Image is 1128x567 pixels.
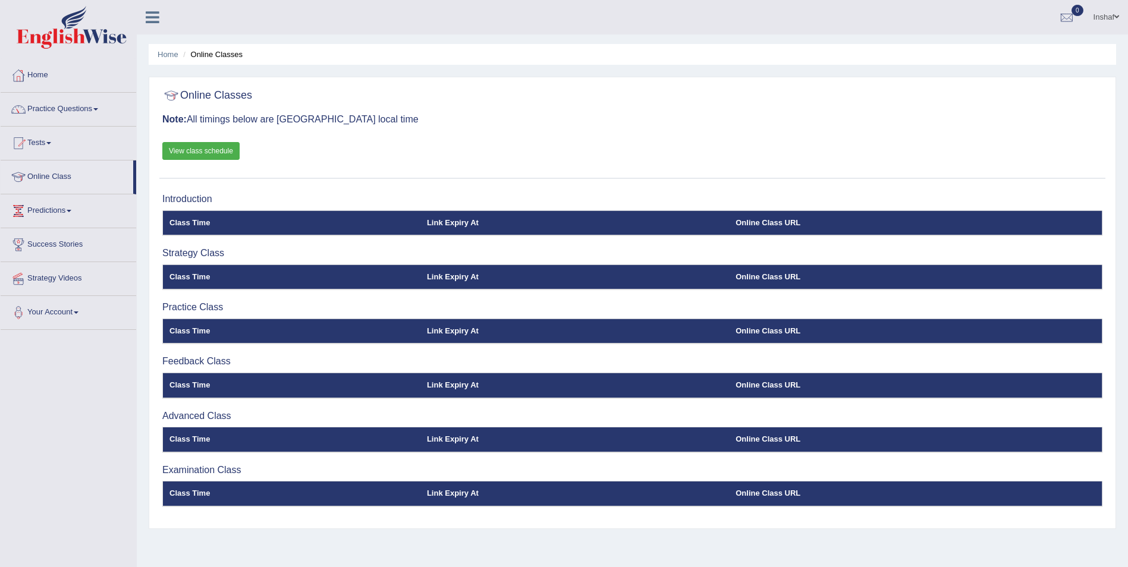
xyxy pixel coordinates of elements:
[729,481,1102,506] th: Online Class URL
[163,319,420,344] th: Class Time
[163,264,420,289] th: Class Time
[420,373,729,398] th: Link Expiry At
[1,127,136,156] a: Tests
[180,49,243,60] li: Online Classes
[729,210,1102,235] th: Online Class URL
[162,142,240,160] a: View class schedule
[420,427,729,452] th: Link Expiry At
[1,59,136,89] a: Home
[1,194,136,224] a: Predictions
[1,93,136,122] a: Practice Questions
[420,264,729,289] th: Link Expiry At
[162,248,1102,259] h3: Strategy Class
[162,87,252,105] h2: Online Classes
[729,427,1102,452] th: Online Class URL
[163,427,420,452] th: Class Time
[163,373,420,398] th: Class Time
[162,194,1102,204] h3: Introduction
[163,210,420,235] th: Class Time
[420,319,729,344] th: Link Expiry At
[162,356,1102,367] h3: Feedback Class
[162,114,1102,125] h3: All timings below are [GEOGRAPHIC_DATA] local time
[729,319,1102,344] th: Online Class URL
[162,465,1102,475] h3: Examination Class
[162,114,187,124] b: Note:
[1,296,136,326] a: Your Account
[420,210,729,235] th: Link Expiry At
[729,373,1102,398] th: Online Class URL
[1072,5,1083,16] span: 0
[163,481,420,506] th: Class Time
[162,302,1102,313] h3: Practice Class
[158,50,178,59] a: Home
[729,264,1102,289] th: Online Class URL
[420,481,729,506] th: Link Expiry At
[1,262,136,292] a: Strategy Videos
[1,160,133,190] a: Online Class
[162,411,1102,421] h3: Advanced Class
[1,228,136,258] a: Success Stories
